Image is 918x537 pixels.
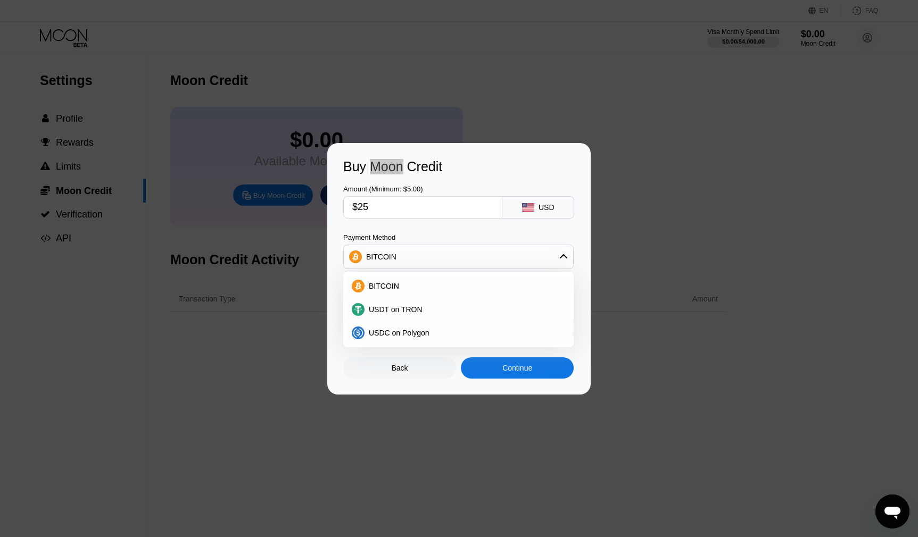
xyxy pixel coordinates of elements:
div: USDC on Polygon [346,322,570,343]
input: $0.00 [352,197,493,218]
div: Continue [502,364,532,372]
div: Buy Moon Credit [343,159,575,174]
span: BITCOIN [369,282,399,290]
div: Back [392,364,408,372]
div: BITCOIN [366,253,396,261]
span: USDC on Polygon [369,329,429,337]
div: USD [539,203,555,212]
span: USDT on TRON [369,305,423,314]
iframe: Button to launch messaging window [875,494,909,528]
div: BITCOIN [346,275,570,297]
div: Continue [461,357,574,379]
div: Back [343,357,456,379]
div: Payment Method [343,233,574,241]
div: Amount (Minimum: $5.00) [343,185,502,193]
div: BITCOIN [344,246,573,267]
div: USDT on TRON [346,299,570,320]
